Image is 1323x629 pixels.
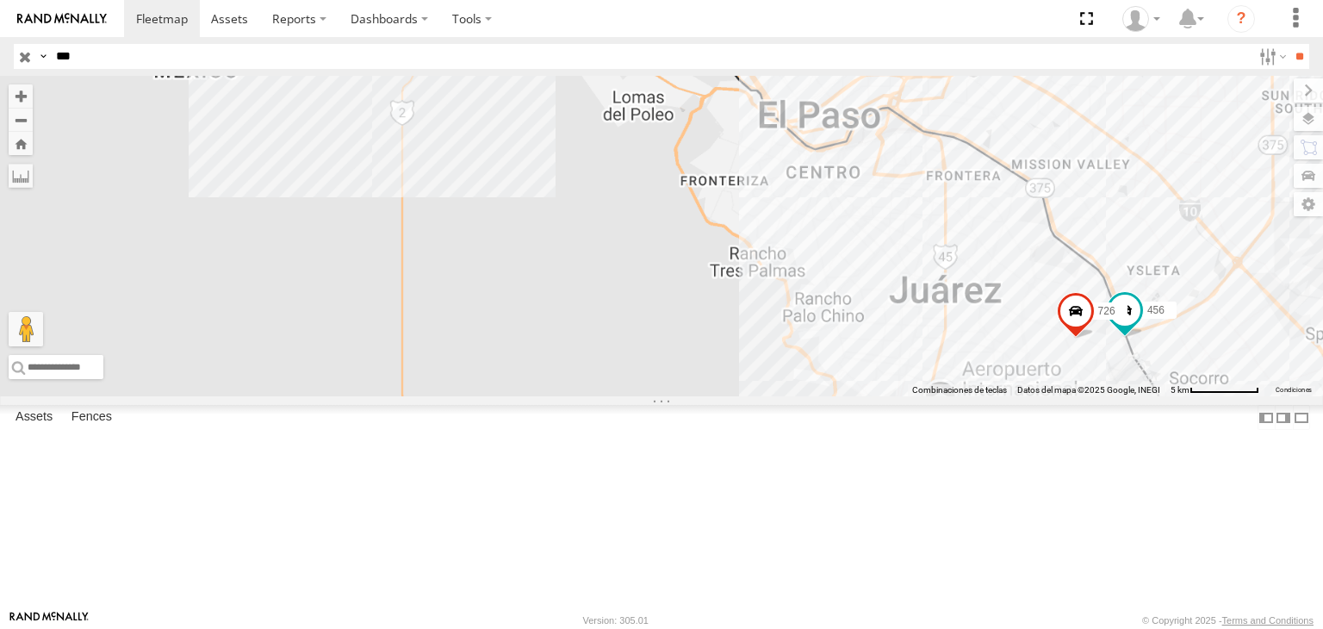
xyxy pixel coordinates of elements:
[1252,44,1289,69] label: Search Filter Options
[1294,192,1323,216] label: Map Settings
[1017,385,1160,395] span: Datos del mapa ©2025 Google, INEGI
[1098,305,1115,317] span: 726
[9,84,33,108] button: Zoom in
[63,406,121,430] label: Fences
[1276,387,1312,394] a: Condiciones
[1142,615,1314,626] div: © Copyright 2025 -
[1222,615,1314,626] a: Terms and Conditions
[1258,405,1275,430] label: Dock Summary Table to the Left
[1293,405,1310,430] label: Hide Summary Table
[1275,405,1292,430] label: Dock Summary Table to the Right
[36,44,50,69] label: Search Query
[583,615,649,626] div: Version: 305.01
[1116,6,1166,32] div: Daniel Lupio
[9,164,33,188] label: Measure
[912,384,1007,396] button: Combinaciones de teclas
[1147,304,1165,316] span: 456
[1171,385,1189,395] span: 5 km
[9,108,33,132] button: Zoom out
[17,13,107,25] img: rand-logo.svg
[9,612,89,629] a: Visit our Website
[1165,384,1264,396] button: Escala del mapa: 5 km por 77 píxeles
[1227,5,1255,33] i: ?
[9,132,33,155] button: Zoom Home
[9,312,43,346] button: Arrastra el hombrecito naranja al mapa para abrir Street View
[7,406,61,430] label: Assets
